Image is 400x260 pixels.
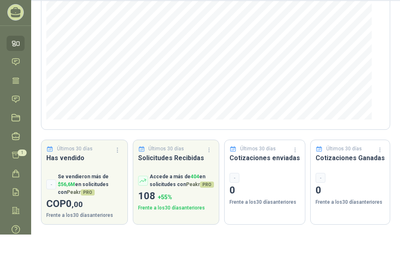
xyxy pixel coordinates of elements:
[158,194,172,200] span: + 55 %
[316,173,325,183] div: -
[200,182,214,188] span: PRO
[138,153,214,163] h3: Solicitudes Recibidas
[240,145,276,153] p: Últimos 30 días
[230,198,300,206] p: Frente a los 30 días anteriores
[138,189,214,204] p: 108
[316,183,385,198] p: 0
[326,145,362,153] p: Últimos 30 días
[66,198,83,209] span: 0
[58,173,123,196] p: Se vendieron más de en solicitudes con
[46,196,123,212] p: COP
[7,147,25,163] a: 1
[67,189,95,195] span: Peakr
[81,189,95,196] span: PRO
[58,182,75,187] span: $ 56,6M
[150,173,214,189] p: Accede a más de en solicitudes con
[316,153,385,163] h3: Cotizaciones Ganadas
[18,150,27,156] span: 1
[148,145,184,153] p: Últimos 30 días
[46,179,56,189] div: -
[186,182,214,187] span: Peakr
[230,173,239,183] div: -
[46,212,123,219] p: Frente a los 30 días anteriores
[46,153,123,163] h3: Has vendido
[230,183,300,198] p: 0
[191,174,199,179] span: 404
[138,204,214,212] p: Frente a los 30 días anteriores
[72,200,83,209] span: ,00
[230,153,300,163] h3: Cotizaciones enviadas
[316,198,385,206] p: Frente a los 30 días anteriores
[57,145,93,153] p: Últimos 30 días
